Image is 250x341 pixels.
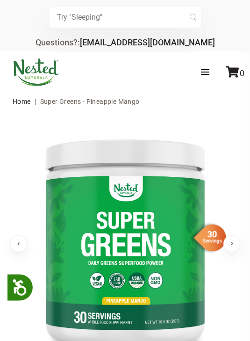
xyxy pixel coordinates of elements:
[32,98,38,105] span: |
[223,235,240,252] button: Next
[240,68,244,78] span: 0
[36,38,215,47] div: Questions?:
[189,222,226,254] img: sg-servings-30.png
[13,92,238,111] nav: breadcrumbs
[226,68,244,78] a: 0
[13,98,31,105] a: Home
[50,7,201,28] input: Try "Sleeping"
[13,58,59,86] img: Nested Naturals
[10,235,27,252] button: Previous
[80,37,215,47] a: [EMAIL_ADDRESS][DOMAIN_NAME]
[40,98,140,105] span: Super Greens - Pineapple Mango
